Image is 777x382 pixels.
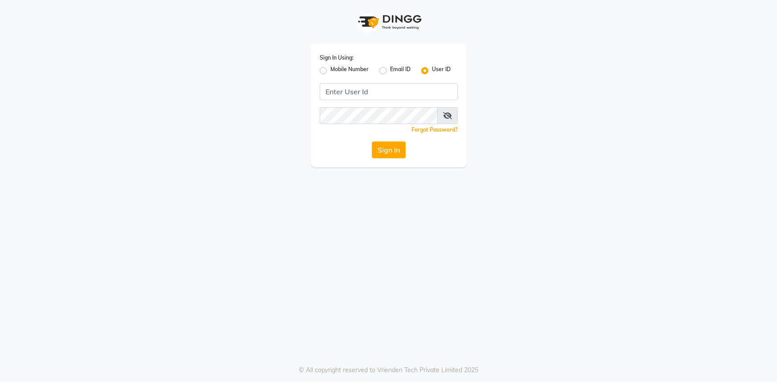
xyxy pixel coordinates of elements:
img: logo1.svg [353,9,424,35]
label: Mobile Number [330,65,369,76]
a: Forgot Password? [411,126,458,133]
label: Email ID [390,65,411,76]
label: User ID [432,65,451,76]
input: Username [320,83,458,100]
label: Sign In Using: [320,54,354,62]
input: Username [320,107,438,124]
button: Sign In [372,141,406,158]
